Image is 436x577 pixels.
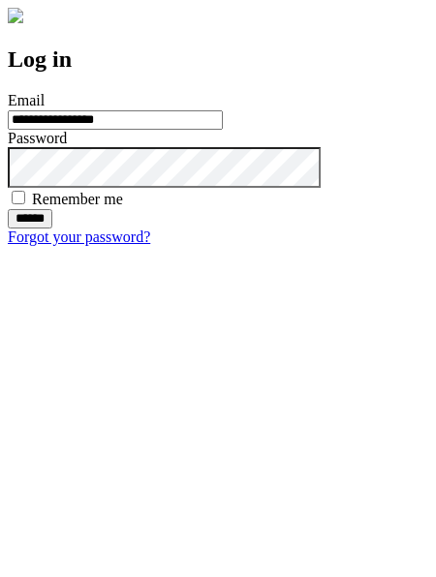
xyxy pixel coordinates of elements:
label: Remember me [32,191,123,207]
a: Forgot your password? [8,228,150,245]
img: logo-4e3dc11c47720685a147b03b5a06dd966a58ff35d612b21f08c02c0306f2b779.png [8,8,23,23]
h2: Log in [8,46,428,73]
label: Email [8,92,45,108]
label: Password [8,130,67,146]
